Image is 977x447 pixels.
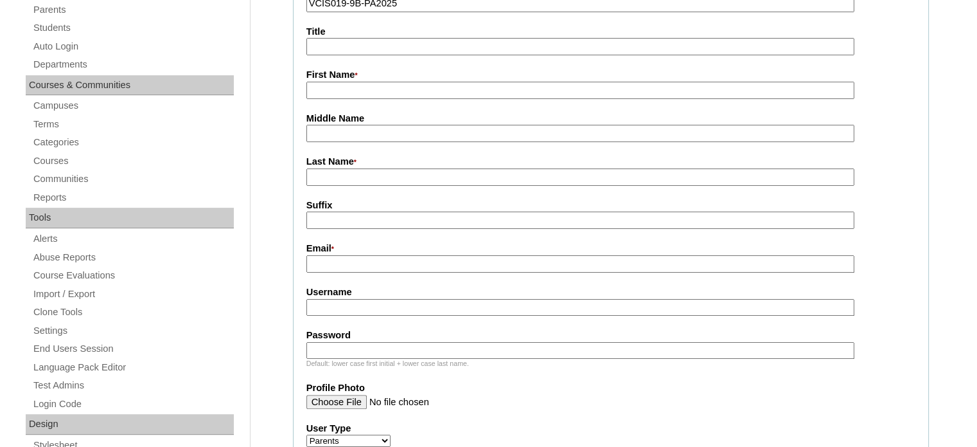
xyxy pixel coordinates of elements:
div: Tools [26,208,234,228]
label: Email [306,242,915,256]
a: Categories [32,134,234,151]
label: User Type [306,422,915,435]
a: Terms [32,116,234,132]
label: First Name [306,68,915,82]
label: Username [306,286,915,299]
div: Design [26,414,234,435]
label: Profile Photo [306,381,915,395]
label: Last Name [306,155,915,169]
a: Test Admins [32,378,234,394]
a: Login Code [32,396,234,412]
label: Suffix [306,199,915,212]
a: Communities [32,171,234,187]
a: Abuse Reports [32,250,234,266]
a: Course Evaluations [32,268,234,284]
a: Clone Tools [32,304,234,320]
a: Campuses [32,98,234,114]
a: Courses [32,153,234,169]
a: Students [32,20,234,36]
a: End Users Session [32,341,234,357]
a: Reports [32,190,234,206]
a: Import / Export [32,286,234,302]
a: Alerts [32,231,234,247]
label: Title [306,25,915,39]
label: Middle Name [306,112,915,125]
div: Courses & Communities [26,75,234,96]
div: Default: lower case first initial + lower case last name. [306,359,915,369]
a: Departments [32,57,234,73]
a: Language Pack Editor [32,360,234,376]
a: Auto Login [32,39,234,55]
a: Settings [32,323,234,339]
label: Password [306,329,915,342]
a: Parents [32,2,234,18]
